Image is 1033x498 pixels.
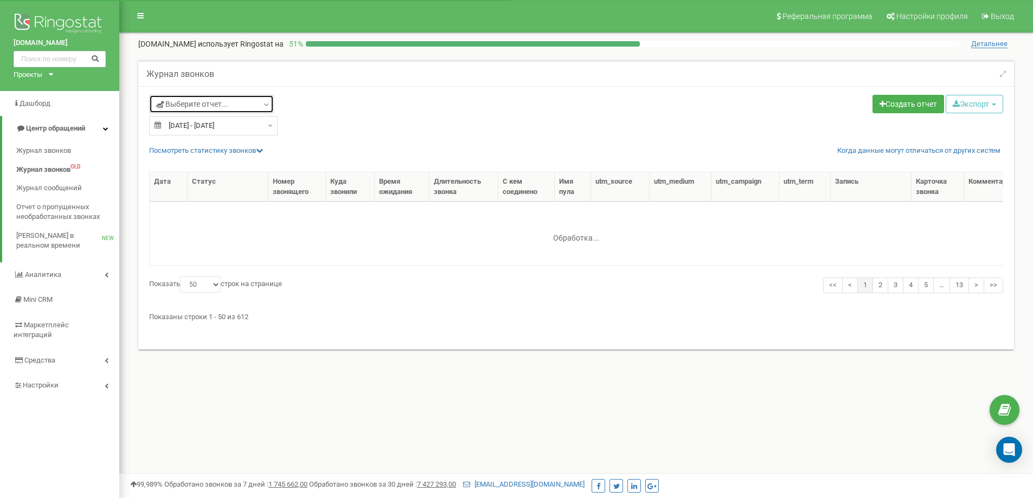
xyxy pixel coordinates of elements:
[555,172,591,202] th: Имя пула
[156,99,228,109] span: Выберите отчет...
[872,95,944,113] a: Создать отчет
[650,172,712,202] th: utm_medium
[24,356,55,364] span: Средства
[888,277,903,293] a: 3
[268,172,326,202] th: Номер звонящего
[837,146,1000,156] a: Когда данные могут отличаться от других систем
[949,277,969,293] a: 13
[509,225,644,241] div: Обработка...
[2,116,119,141] a: Центр обращений
[896,12,968,21] span: Настройки профиля
[964,172,1031,202] th: Комментарии
[138,38,284,49] p: [DOMAIN_NAME]
[831,172,912,202] th: Запись
[16,226,119,255] a: [PERSON_NAME] в реальном времениNEW
[16,197,119,226] a: Отчет о пропущенных необработанных звонках
[918,277,934,293] a: 5
[842,277,858,293] a: <
[284,38,306,49] p: 51 %
[912,172,964,202] th: Карточка звонка
[16,179,119,198] a: Журнал сообщений
[933,277,950,293] a: …
[463,480,585,488] a: [EMAIL_ADDRESS][DOMAIN_NAME]
[14,70,42,80] div: Проекты
[591,172,649,202] th: utm_source
[25,270,61,279] span: Аналитика
[23,295,53,303] span: Mini CRM
[149,146,263,154] a: Посмотреть cтатистику звонков
[857,277,873,293] a: 1
[429,172,498,202] th: Длительность звонка
[149,308,1003,322] div: Показаны строки 1 - 50 из 612
[968,277,984,293] a: >
[971,40,1008,48] span: Детальнее
[268,480,307,488] u: 1 745 662,00
[417,480,456,488] u: 7 427 293,00
[14,321,69,339] span: Маркетплейс интеграций
[16,202,114,222] span: Отчет о пропущенных необработанных звонках
[16,183,82,193] span: Журнал сообщений
[779,172,831,202] th: utm_term
[146,69,214,79] h5: Журнал звонков
[198,40,284,48] span: использует Ringostat на
[823,277,843,293] a: <<
[498,172,555,202] th: С кем соединено
[14,51,106,67] input: Поиск по номеру
[326,172,375,202] th: Куда звонили
[149,95,274,113] a: Выберите отчет...
[14,38,106,48] a: [DOMAIN_NAME]
[309,480,456,488] span: Обработано звонков за 30 дней :
[903,277,919,293] a: 4
[149,276,282,293] label: Показать строк на странице
[984,277,1003,293] a: >>
[188,172,268,202] th: Статус
[150,172,188,202] th: Дата
[16,141,119,160] a: Журнал звонков
[946,95,1003,113] button: Экспорт
[14,11,106,38] img: Ringostat logo
[991,12,1014,21] span: Выход
[180,276,221,293] select: Показатьстрок на странице
[16,230,102,250] span: [PERSON_NAME] в реальном времени
[16,160,119,179] a: Журнал звонковOLD
[130,480,163,488] span: 99,989%
[23,381,59,389] span: Настройки
[26,124,85,132] span: Центр обращений
[996,437,1022,463] div: Open Intercom Messenger
[164,480,307,488] span: Обработано звонков за 7 дней :
[375,172,430,202] th: Время ожидания
[20,99,50,107] span: Дашборд
[782,12,872,21] span: Реферальная программа
[16,164,70,174] span: Журнал звонков
[711,172,779,202] th: utm_campaign
[16,146,71,156] span: Журнал звонков
[872,277,888,293] a: 2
